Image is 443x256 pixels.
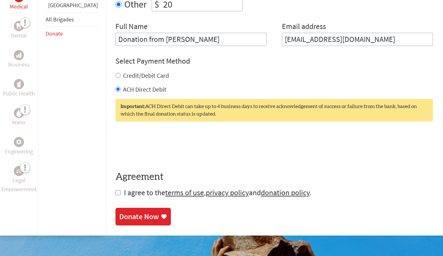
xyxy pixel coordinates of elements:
a: DentalDental [11,21,27,40]
div: Dental [14,21,24,31]
p: Water [12,118,26,127]
img: Dental [16,23,21,29]
label: Email address [282,21,326,33]
li: Donate [46,27,98,41]
input: Enter Full Name [115,33,267,46]
img: Business [16,53,21,58]
li: All Brigades [46,12,98,27]
div: Public Health [14,79,24,89]
strong: Important: [121,104,145,109]
label: ACH Direct Debit [123,85,166,93]
div: Business [14,50,24,60]
p: Legal Empowerment [1,176,36,194]
p: Medical [10,2,28,11]
a: privacy policy [206,188,249,197]
span: I agree to the , and . [124,188,311,197]
img: Water [16,110,21,117]
a: [GEOGRAPHIC_DATA] [48,2,98,9]
h4: Select Payment Method [115,56,433,66]
p: Public Health [3,89,35,98]
div: Engineering [14,137,24,147]
a: WaterWater [12,108,26,127]
a: donation policy [261,188,310,197]
p: Dental [11,31,27,40]
p: Engineering [5,147,33,156]
img: Public Health [16,81,21,87]
a: terms of use [165,188,204,197]
a: Donate [46,30,63,37]
h4: Agreement [115,171,433,183]
a: Legal EmpowermentLegal Empowerment [1,166,36,194]
a: EngineeringEngineering [5,137,33,156]
div: Water [14,108,24,118]
div: Legal Empowerment [14,166,24,176]
input: Your Email [282,33,433,46]
label: Full Name [115,21,148,33]
p: Business [8,60,30,69]
a: Public HealthPublic Health [3,79,35,98]
div: Donate Now [119,212,159,222]
img: Engineering [16,139,21,145]
li: Guatemala [46,1,98,12]
img: Legal Empowerment [16,169,21,173]
div: ACH Direct Debit can take up to 4 business days to receive acknowledgement of success or failure ... [115,99,433,122]
a: BusinessBusiness [8,50,30,69]
iframe: reCAPTCHA [115,134,211,159]
a: All Brigades [46,16,74,23]
a: Donate Now [115,208,171,225]
label: Credit/Debit Card [123,71,169,79]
